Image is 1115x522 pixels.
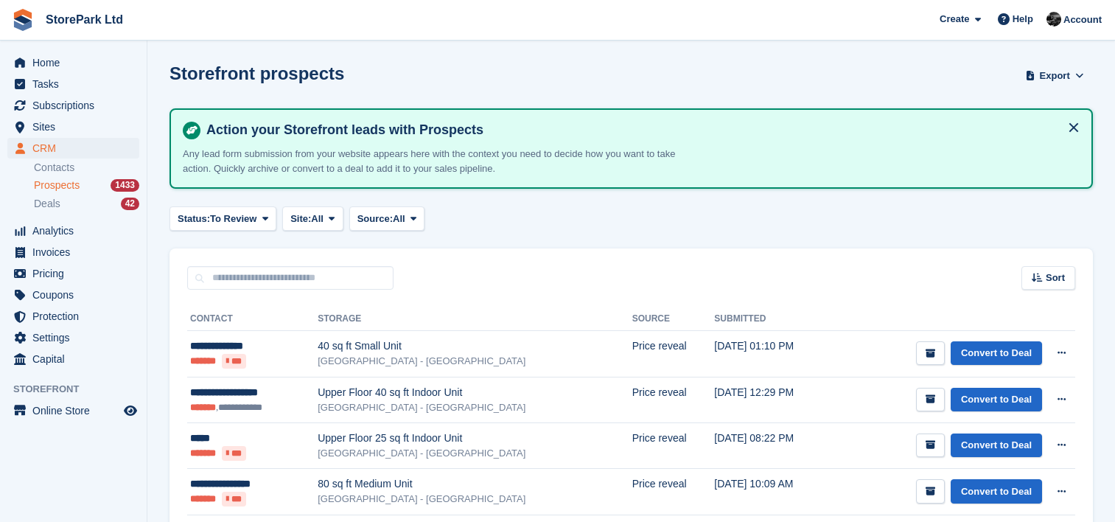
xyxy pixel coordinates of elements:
[32,52,121,73] span: Home
[714,307,834,331] th: Submitted
[187,307,318,331] th: Contact
[7,242,139,262] a: menu
[632,377,715,422] td: Price reveal
[349,206,425,231] button: Source: All
[318,476,632,492] div: 80 sq ft Medium Unit
[122,402,139,420] a: Preview store
[318,446,632,461] div: [GEOGRAPHIC_DATA] - [GEOGRAPHIC_DATA]
[32,220,121,241] span: Analytics
[7,327,139,348] a: menu
[169,63,344,83] h1: Storefront prospects
[318,492,632,507] div: [GEOGRAPHIC_DATA] - [GEOGRAPHIC_DATA]
[1022,63,1087,88] button: Export
[318,385,632,400] div: Upper Floor 40 sq ft Indoor Unit
[318,400,632,415] div: [GEOGRAPHIC_DATA] - [GEOGRAPHIC_DATA]
[32,74,121,94] span: Tasks
[7,74,139,94] a: menu
[34,161,139,175] a: Contacts
[32,242,121,262] span: Invoices
[210,212,256,226] span: To Review
[32,263,121,284] span: Pricing
[178,212,210,226] span: Status:
[32,285,121,305] span: Coupons
[1013,12,1033,27] span: Help
[7,306,139,327] a: menu
[32,116,121,137] span: Sites
[32,349,121,369] span: Capital
[714,422,834,469] td: [DATE] 08:22 PM
[1046,12,1061,27] img: Ryan Mulcahy
[111,179,139,192] div: 1433
[12,9,34,31] img: stora-icon-8386f47178a22dfd0bd8f6a31ec36ba5ce8667c1dd55bd0f319d3a0aa187defe.svg
[940,12,969,27] span: Create
[7,263,139,284] a: menu
[40,7,129,32] a: StorePark Ltd
[714,377,834,422] td: [DATE] 12:29 PM
[282,206,343,231] button: Site: All
[357,212,393,226] span: Source:
[951,434,1042,458] a: Convert to Deal
[393,212,405,226] span: All
[1063,13,1102,27] span: Account
[200,122,1080,139] h4: Action your Storefront leads with Prospects
[318,431,632,446] div: Upper Floor 25 sq ft Indoor Unit
[32,95,121,116] span: Subscriptions
[632,469,715,515] td: Price reveal
[32,306,121,327] span: Protection
[7,285,139,305] a: menu
[714,331,834,377] td: [DATE] 01:10 PM
[121,198,139,210] div: 42
[632,331,715,377] td: Price reveal
[183,147,699,175] p: Any lead form submission from your website appears here with the context you need to decide how y...
[13,382,147,397] span: Storefront
[32,327,121,348] span: Settings
[34,196,139,212] a: Deals 42
[7,52,139,73] a: menu
[34,197,60,211] span: Deals
[7,95,139,116] a: menu
[951,479,1042,504] a: Convert to Deal
[7,349,139,369] a: menu
[169,206,276,231] button: Status: To Review
[7,400,139,421] a: menu
[1046,271,1065,285] span: Sort
[1040,69,1070,83] span: Export
[311,212,324,226] span: All
[7,138,139,159] a: menu
[34,178,139,193] a: Prospects 1433
[632,307,715,331] th: Source
[318,354,632,369] div: [GEOGRAPHIC_DATA] - [GEOGRAPHIC_DATA]
[34,178,80,192] span: Prospects
[318,307,632,331] th: Storage
[7,220,139,241] a: menu
[632,422,715,469] td: Price reveal
[32,138,121,159] span: CRM
[951,341,1042,366] a: Convert to Deal
[290,212,311,226] span: Site:
[951,388,1042,412] a: Convert to Deal
[714,469,834,515] td: [DATE] 10:09 AM
[318,338,632,354] div: 40 sq ft Small Unit
[32,400,121,421] span: Online Store
[7,116,139,137] a: menu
